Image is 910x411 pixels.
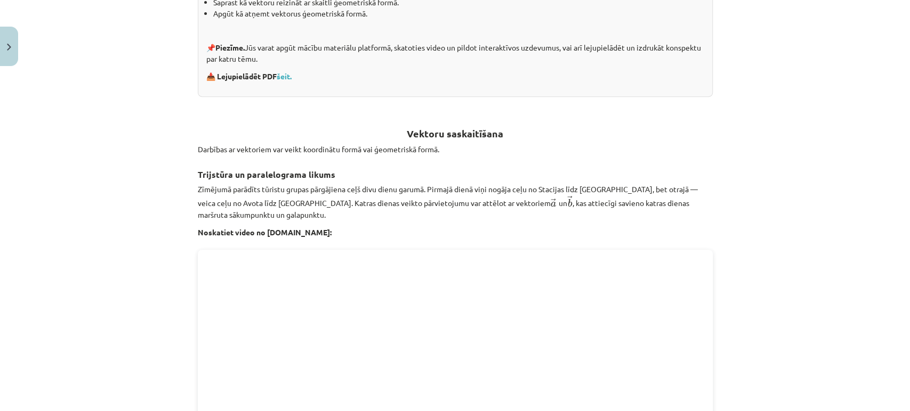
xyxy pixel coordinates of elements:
span: a [551,202,556,207]
a: šeit. [277,71,292,81]
p: Darbības ar vektoriem var veikt koordinātu formā vai ģeometriskā formā. [198,144,713,155]
li: Apgūt kā atņemt vektorus ģeometriskā formā. [213,8,704,19]
span: → [567,195,573,203]
strong: 📥 Lejupielādēt PDF [206,71,293,81]
strong: Piezīme. [215,43,245,52]
img: icon-close-lesson-0947bae3869378f0d4975bcd49f059093ad1ed9edebbc8119c70593378902aed.svg [7,44,11,51]
span: → [551,198,556,205]
p: 📌 Jūs varat apgūt mācību materiālu platformā, skatoties video un pildot interaktīvos uzdevumus, v... [206,42,704,64]
strong: Noskatiet video no [DOMAIN_NAME]: [198,227,332,237]
b: Vektoru saskaitīšana [407,127,503,139]
span: b [568,199,572,207]
b: Trijstūra un paralelograma likums [198,169,335,180]
p: Zīmējumā parādīts tūristu grupas pārgājiena ceļš divu dienu garumā. Pirmajā dienā viņi nogāja ceļ... [198,184,713,220]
